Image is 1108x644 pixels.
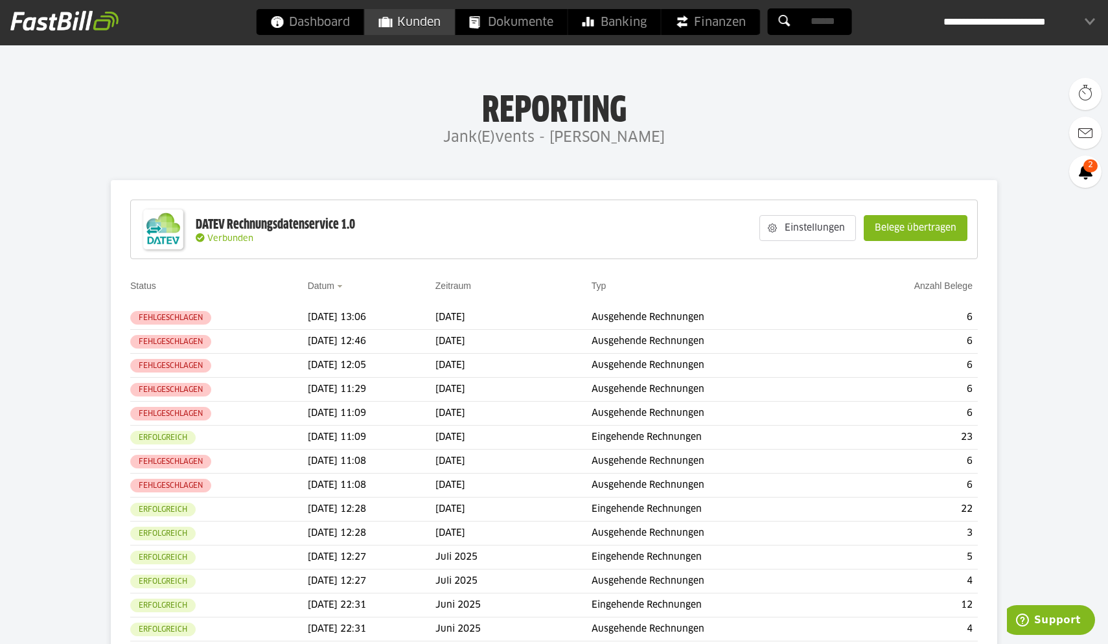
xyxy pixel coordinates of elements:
[662,9,760,35] a: Finanzen
[435,306,592,330] td: [DATE]
[308,402,435,426] td: [DATE] 11:09
[308,306,435,330] td: [DATE] 13:06
[838,498,978,522] td: 22
[676,9,746,35] span: Finanzen
[308,498,435,522] td: [DATE] 12:28
[592,330,838,354] td: Ausgehende Rechnungen
[456,9,568,35] a: Dokumente
[592,593,838,617] td: Eingehende Rechnungen
[838,569,978,593] td: 4
[435,330,592,354] td: [DATE]
[130,91,978,125] h1: Reporting
[10,10,119,31] img: fastbill_logo_white.png
[308,281,334,291] a: Datum
[130,431,196,444] sl-badge: Erfolgreich
[130,575,196,588] sl-badge: Erfolgreich
[337,285,345,288] img: sort_desc.gif
[1083,159,1098,172] span: 2
[435,569,592,593] td: Juli 2025
[592,450,838,474] td: Ausgehende Rechnungen
[838,474,978,498] td: 6
[130,281,156,291] a: Status
[308,354,435,378] td: [DATE] 12:05
[592,354,838,378] td: Ausgehende Rechnungen
[838,450,978,474] td: 6
[130,623,196,636] sl-badge: Erfolgreich
[137,203,189,255] img: DATEV-Datenservice Logo
[435,402,592,426] td: [DATE]
[864,215,967,241] sl-button: Belege übertragen
[308,330,435,354] td: [DATE] 12:46
[759,215,856,241] sl-button: Einstellungen
[435,546,592,569] td: Juli 2025
[130,599,196,612] sl-badge: Erfolgreich
[914,281,973,291] a: Anzahl Belege
[130,407,211,420] sl-badge: Fehlgeschlagen
[838,378,978,402] td: 6
[838,426,978,450] td: 23
[435,450,592,474] td: [DATE]
[130,335,211,349] sl-badge: Fehlgeschlagen
[435,498,592,522] td: [DATE]
[130,551,196,564] sl-badge: Erfolgreich
[592,569,838,593] td: Ausgehende Rechnungen
[130,479,211,492] sl-badge: Fehlgeschlagen
[838,330,978,354] td: 6
[838,402,978,426] td: 6
[838,617,978,641] td: 4
[308,426,435,450] td: [DATE] 11:09
[379,9,441,35] span: Kunden
[838,522,978,546] td: 3
[130,527,196,540] sl-badge: Erfolgreich
[130,383,211,397] sl-badge: Fehlgeschlagen
[583,9,647,35] span: Banking
[470,9,553,35] span: Dokumente
[592,402,838,426] td: Ausgehende Rechnungen
[308,450,435,474] td: [DATE] 11:08
[592,474,838,498] td: Ausgehende Rechnungen
[435,281,471,291] a: Zeitraum
[308,569,435,593] td: [DATE] 12:27
[838,546,978,569] td: 5
[592,378,838,402] td: Ausgehende Rechnungen
[838,306,978,330] td: 6
[1007,605,1095,638] iframe: Öffnet ein Widget, in dem Sie weitere Informationen finden
[592,281,606,291] a: Typ
[308,474,435,498] td: [DATE] 11:08
[435,426,592,450] td: [DATE]
[435,354,592,378] td: [DATE]
[838,354,978,378] td: 6
[207,235,253,243] span: Verbunden
[435,617,592,641] td: Juni 2025
[308,546,435,569] td: [DATE] 12:27
[592,617,838,641] td: Ausgehende Rechnungen
[257,9,364,35] a: Dashboard
[568,9,661,35] a: Banking
[592,546,838,569] td: Eingehende Rechnungen
[365,9,455,35] a: Kunden
[592,498,838,522] td: Eingehende Rechnungen
[435,474,592,498] td: [DATE]
[435,522,592,546] td: [DATE]
[592,426,838,450] td: Eingehende Rechnungen
[130,455,211,468] sl-badge: Fehlgeschlagen
[435,593,592,617] td: Juni 2025
[308,522,435,546] td: [DATE] 12:28
[130,359,211,373] sl-badge: Fehlgeschlagen
[196,216,355,233] div: DATEV Rechnungsdatenservice 1.0
[308,593,435,617] td: [DATE] 22:31
[271,9,350,35] span: Dashboard
[592,306,838,330] td: Ausgehende Rechnungen
[130,503,196,516] sl-badge: Erfolgreich
[838,593,978,617] td: 12
[308,617,435,641] td: [DATE] 22:31
[130,311,211,325] sl-badge: Fehlgeschlagen
[1069,155,1102,188] a: 2
[592,522,838,546] td: Ausgehende Rechnungen
[435,378,592,402] td: [DATE]
[308,378,435,402] td: [DATE] 11:29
